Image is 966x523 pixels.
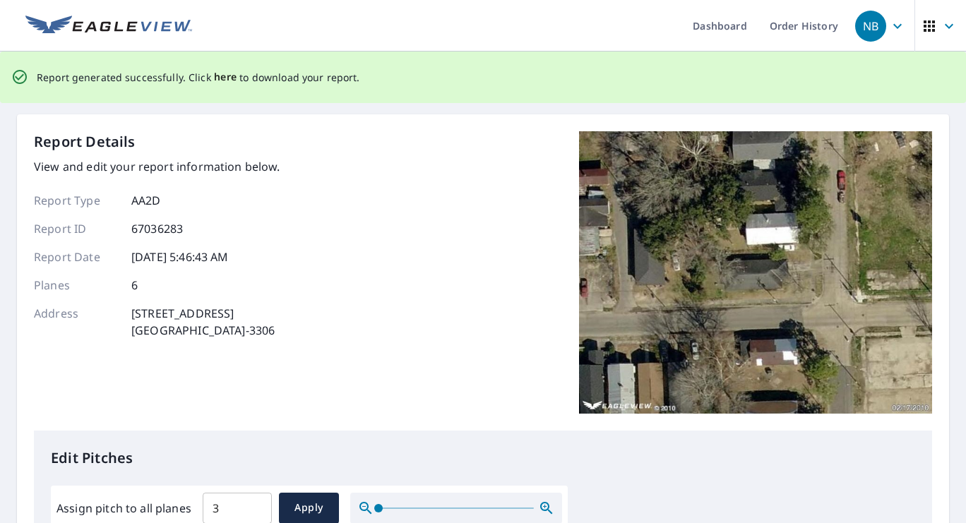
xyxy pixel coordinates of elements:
p: Report Type [34,192,119,209]
img: Top image [579,131,932,414]
p: AA2D [131,192,161,209]
p: View and edit your report information below. [34,158,280,175]
span: Apply [290,499,328,517]
p: Report Date [34,248,119,265]
div: NB [855,11,886,42]
p: Planes [34,277,119,294]
label: Assign pitch to all planes [56,500,191,517]
p: [STREET_ADDRESS] [GEOGRAPHIC_DATA]-3306 [131,305,275,339]
p: Edit Pitches [51,447,915,469]
p: Address [34,305,119,339]
img: EV Logo [25,16,192,37]
p: 6 [131,277,138,294]
p: Report generated successfully. Click to download your report. [37,68,360,86]
button: here [214,68,237,86]
p: Report Details [34,131,136,152]
p: 67036283 [131,220,183,237]
p: Report ID [34,220,119,237]
p: [DATE] 5:46:43 AM [131,248,229,265]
